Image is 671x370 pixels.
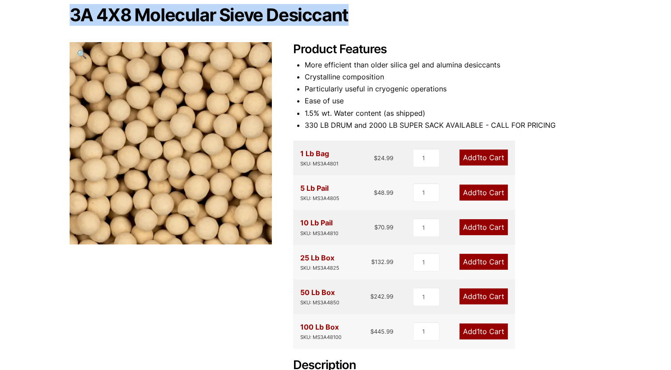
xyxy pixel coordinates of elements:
li: 1.5% wt. Water content (as shipped) [305,107,602,119]
li: Crystalline composition [305,71,602,83]
div: 100 Lb Box [300,321,341,342]
span: $ [370,328,374,335]
span: $ [370,293,374,300]
a: Add1to Cart [459,219,508,235]
span: 1 [477,257,480,266]
bdi: 48.99 [374,189,393,196]
span: $ [374,224,378,231]
a: Add1to Cart [459,150,508,165]
a: Add1to Cart [459,185,508,201]
a: Add1to Cart [459,288,508,304]
bdi: 70.99 [374,224,393,231]
div: SKU: MS3A4801 [300,160,338,168]
span: $ [374,189,377,196]
li: 330 LB DRUM and 2000 LB SUPER SACK AVAILABLE - CALL FOR PRICING [305,119,602,131]
div: 10 Lb Pail [300,217,338,237]
span: 1 [477,188,480,197]
span: $ [371,258,375,265]
div: SKU: MS3A4850 [300,299,339,307]
div: 5 Lb Pail [300,182,339,203]
div: 50 Lb Box [300,287,339,307]
span: 1 [477,153,480,162]
h1: 3A 4X8 Molecular Sieve Desiccant [70,6,602,24]
bdi: 24.99 [374,154,393,161]
div: 1 Lb Bag [300,148,338,168]
span: 1 [477,327,480,336]
a: Add1to Cart [459,254,508,270]
bdi: 132.99 [371,258,393,265]
h2: Product Features [293,42,602,57]
li: More efficient than older silica gel and alumina desiccants [305,59,602,71]
span: $ [374,154,377,161]
div: SKU: MS3A4805 [300,194,339,203]
li: Ease of use [305,95,602,107]
span: 🔍 [77,49,87,59]
bdi: 242.99 [370,293,393,300]
a: View full-screen image gallery [70,42,94,67]
li: Particularly useful in cryogenic operations [305,83,602,95]
div: SKU: MS3A4810 [300,229,338,238]
div: SKU: MS3A4825 [300,264,339,272]
div: 25 Lb Box [300,252,339,272]
span: 1 [477,223,480,232]
a: Add1to Cart [459,323,508,339]
span: 1 [477,292,480,301]
bdi: 445.99 [370,328,393,335]
div: SKU: MS3A48100 [300,333,341,342]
